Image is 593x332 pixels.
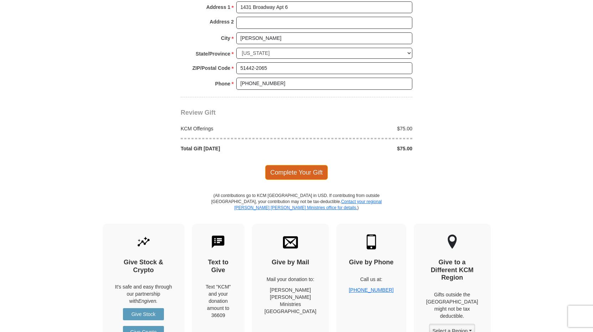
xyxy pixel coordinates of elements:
div: $75.00 [296,125,416,132]
p: It's safe and easy through our partnership with [115,283,172,305]
a: Give Stock [123,308,164,320]
h4: Give by Phone [349,259,394,266]
img: give-by-stock.svg [136,234,151,249]
div: $75.00 [296,145,416,152]
div: Text "KCM" and your donation amount to 36609 [205,283,232,319]
strong: Address 1 [206,2,231,12]
h4: Give to a Different KCM Region [426,259,478,282]
p: Call us at: [349,276,394,283]
span: Review Gift [181,109,216,116]
strong: Phone [215,79,231,89]
p: [PERSON_NAME] [PERSON_NAME] Ministries [GEOGRAPHIC_DATA] [264,286,316,315]
img: other-region [447,234,457,249]
i: Engiven. [138,298,158,304]
p: Gifts outside the [GEOGRAPHIC_DATA] might not be tax deductible. [426,291,478,320]
strong: Address 2 [210,17,234,27]
h4: Give by Mail [264,259,316,266]
img: mobile.svg [364,234,379,249]
h4: Text to Give [205,259,232,274]
strong: State/Province [196,49,230,59]
p: Mail your donation to: [264,276,316,283]
div: KCM Offerings [177,125,297,132]
img: envelope.svg [283,234,298,249]
h4: Give Stock & Crypto [115,259,172,274]
div: Total Gift [DATE] [177,145,297,152]
a: [PHONE_NUMBER] [349,287,394,293]
p: (All contributions go to KCM [GEOGRAPHIC_DATA] in USD. If contributing from outside [GEOGRAPHIC_D... [211,193,382,224]
span: Complete Your Gift [265,165,328,180]
strong: City [221,33,230,43]
strong: ZIP/Postal Code [192,63,231,73]
img: text-to-give.svg [211,234,226,249]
